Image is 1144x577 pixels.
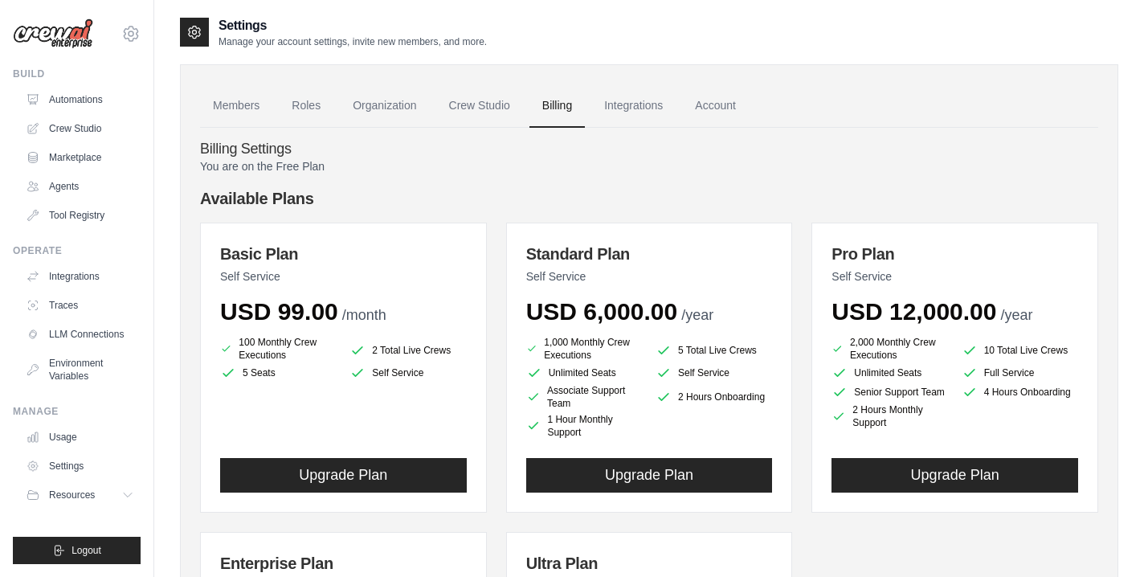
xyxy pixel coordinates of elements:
a: Traces [19,293,141,318]
span: Resources [49,489,95,501]
li: 2 Hours Monthly Support [831,403,948,429]
li: Full Service [962,365,1078,381]
p: Self Service [526,268,773,284]
a: Automations [19,87,141,113]
p: Manage your account settings, invite new members, and more. [219,35,487,48]
div: Operate [13,244,141,257]
a: Billing [529,84,585,128]
li: 4 Hours Onboarding [962,384,1078,400]
p: Self Service [831,268,1078,284]
li: 2,000 Monthly Crew Executions [831,336,948,362]
li: 1,000 Monthly Crew Executions [526,336,643,362]
a: Tool Registry [19,203,141,228]
a: Environment Variables [19,350,141,389]
span: /month [342,307,386,323]
li: Senior Support Team [831,384,948,400]
div: Manage [13,405,141,418]
a: Integrations [591,84,676,128]
span: USD 12,000.00 [831,298,996,325]
li: Unlimited Seats [526,365,643,381]
span: Logout [71,544,101,557]
a: LLM Connections [19,321,141,347]
a: Usage [19,424,141,450]
a: Members [200,84,272,128]
h3: Standard Plan [526,243,773,265]
button: Logout [13,537,141,564]
li: 2 Total Live Crews [349,339,466,362]
img: Logo [13,18,93,49]
h4: Billing Settings [200,141,1098,158]
span: /year [681,307,713,323]
span: /year [1000,307,1032,323]
button: Upgrade Plan [831,458,1078,493]
a: Account [682,84,749,128]
span: USD 6,000.00 [526,298,677,325]
a: Organization [340,84,429,128]
button: Resources [19,482,141,508]
a: Agents [19,174,141,199]
h3: Basic Plan [220,243,467,265]
button: Upgrade Plan [526,458,773,493]
li: Associate Support Team [526,384,643,410]
li: Unlimited Seats [831,365,948,381]
li: 10 Total Live Crews [962,339,1078,362]
h3: Pro Plan [831,243,1078,265]
h3: Ultra Plan [526,552,773,575]
p: You are on the Free Plan [200,158,1098,174]
a: Integrations [19,264,141,289]
li: 1 Hour Monthly Support [526,413,643,439]
div: Build [13,68,141,80]
h2: Settings [219,16,487,35]
a: Crew Studio [19,116,141,141]
li: Self Service [349,365,466,381]
button: Upgrade Plan [220,458,467,493]
li: 100 Monthly Crew Executions [220,336,337,362]
a: Marketplace [19,145,141,170]
h3: Enterprise Plan [220,552,467,575]
li: 5 Total Live Crews [656,339,772,362]
h4: Available Plans [200,187,1098,210]
li: 2 Hours Onboarding [656,384,772,410]
a: Settings [19,453,141,479]
li: Self Service [656,365,772,381]
span: USD 99.00 [220,298,338,325]
a: Roles [279,84,333,128]
li: 5 Seats [220,365,337,381]
p: Self Service [220,268,467,284]
a: Crew Studio [436,84,523,128]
